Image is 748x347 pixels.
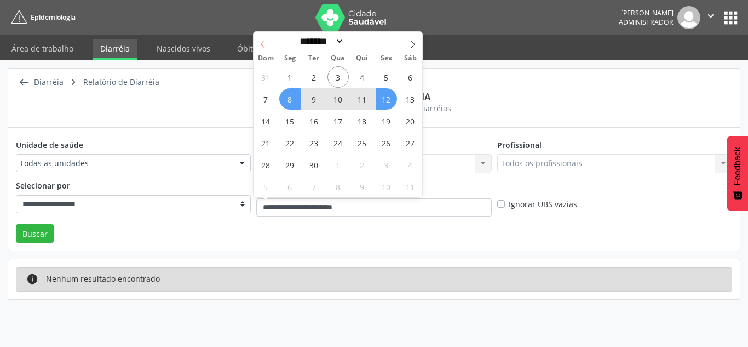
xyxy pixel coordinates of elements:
[255,132,277,153] span: Setembro 21, 2025
[400,132,421,153] span: Setembro 27, 2025
[376,110,397,132] span: Setembro 19, 2025
[400,66,421,88] span: Setembro 6, 2025
[254,55,278,62] span: Dom
[376,154,397,175] span: Outubro 3, 2025
[20,158,228,169] span: Todas as unidades
[4,39,81,58] a: Área de trabalho
[400,110,421,132] span: Setembro 20, 2025
[279,176,301,197] span: Outubro 6, 2025
[326,55,350,62] span: Qua
[327,176,349,197] span: Outubro 8, 2025
[376,88,397,110] span: Setembro 12, 2025
[302,55,326,62] span: Ter
[16,90,732,103] div: Relatório de diarreia
[303,88,325,110] span: Setembro 9, 2025
[352,66,373,88] span: Setembro 4, 2025
[255,110,277,132] span: Setembro 14, 2025
[352,110,373,132] span: Setembro 18, 2025
[509,198,577,210] label: Ignorar UBS vazias
[303,176,325,197] span: Outubro 7, 2025
[279,154,301,175] span: Setembro 29, 2025
[296,36,344,47] select: Month
[376,66,397,88] span: Setembro 5, 2025
[327,132,349,153] span: Setembro 24, 2025
[278,55,302,62] span: Seg
[727,136,748,211] button: Feedback - Mostrar pesquisa
[400,176,421,197] span: Outubro 11, 2025
[16,180,251,195] legend: Selecionar por
[327,66,349,88] span: Setembro 3, 2025
[497,135,542,154] label: Profissional
[303,110,325,132] span: Setembro 16, 2025
[16,75,65,90] a:  Diarréia
[303,132,325,153] span: Setembro 23, 2025
[65,75,81,90] i: 
[303,154,325,175] span: Setembro 30, 2025
[31,13,76,22] span: Epidemiologia
[65,75,161,90] a:  Relatório de Diarréia
[46,273,160,285] div: Nenhum resultado encontrado
[400,88,421,110] span: Setembro 13, 2025
[376,132,397,153] span: Setembro 26, 2025
[344,36,380,47] input: Year
[149,39,218,58] a: Nascidos vivos
[279,88,301,110] span: Setembro 8, 2025
[81,75,161,90] div: Relatório de Diarréia
[705,10,717,22] i: 
[619,18,674,27] span: Administrador
[376,176,397,197] span: Outubro 10, 2025
[327,110,349,132] span: Setembro 17, 2025
[677,6,700,29] img: img
[279,66,301,88] span: Setembro 1, 2025
[398,55,422,62] span: Sáb
[350,55,374,62] span: Qui
[721,8,740,27] button: apps
[255,176,277,197] span: Outubro 5, 2025
[700,6,721,29] button: 
[279,110,301,132] span: Setembro 15, 2025
[400,154,421,175] span: Outubro 4, 2025
[16,103,732,114] div: Gere relatórios de notificação de diarréias
[16,135,83,154] label: Unidade de saúde
[255,88,277,110] span: Setembro 7, 2025
[374,55,398,62] span: Sex
[16,224,54,243] button: Buscar
[93,39,137,60] a: Diarréia
[8,8,76,26] a: Epidemiologia
[733,147,743,185] span: Feedback
[255,66,277,88] span: Agosto 31, 2025
[26,273,38,285] i: info
[619,8,674,18] div: [PERSON_NAME]
[279,132,301,153] span: Setembro 22, 2025
[352,154,373,175] span: Outubro 2, 2025
[327,154,349,175] span: Outubro 1, 2025
[327,88,349,110] span: Setembro 10, 2025
[303,66,325,88] span: Setembro 2, 2025
[229,39,269,58] a: Óbitos
[352,88,373,110] span: Setembro 11, 2025
[255,154,277,175] span: Setembro 28, 2025
[352,132,373,153] span: Setembro 25, 2025
[352,176,373,197] span: Outubro 9, 2025
[32,75,65,90] div: Diarréia
[16,75,32,90] i: 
